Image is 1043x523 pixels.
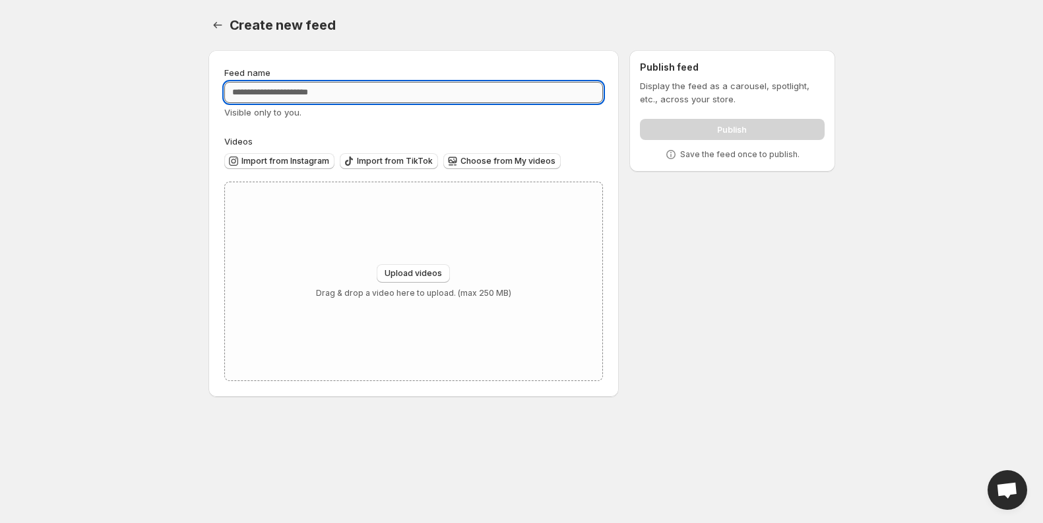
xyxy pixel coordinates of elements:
[377,264,450,283] button: Upload videos
[241,156,329,166] span: Import from Instagram
[224,136,253,147] span: Videos
[224,107,301,118] span: Visible only to you.
[357,156,433,166] span: Import from TikTok
[316,288,511,298] p: Drag & drop a video here to upload. (max 250 MB)
[640,79,824,106] p: Display the feed as a carousel, spotlight, etc., across your store.
[680,149,800,160] p: Save the feed once to publish.
[340,153,438,169] button: Import from TikTok
[640,61,824,74] h2: Publish feed
[224,153,334,169] button: Import from Instagram
[443,153,561,169] button: Choose from My videos
[224,67,270,78] span: Feed name
[385,268,442,279] span: Upload videos
[208,16,227,34] button: Settings
[230,17,336,33] span: Create new feed
[988,470,1027,510] a: Open chat
[460,156,555,166] span: Choose from My videos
